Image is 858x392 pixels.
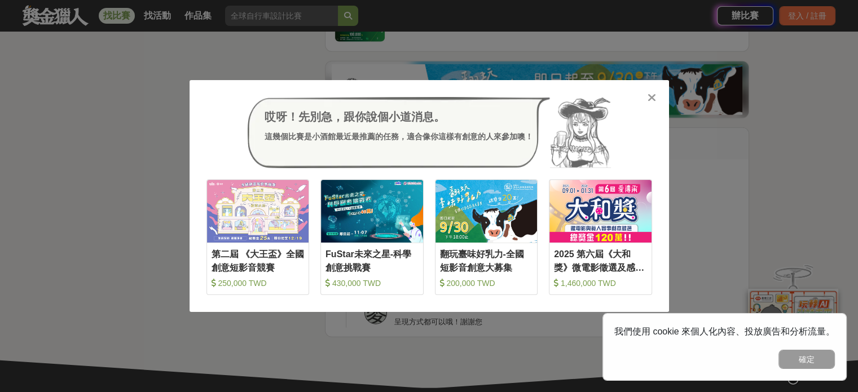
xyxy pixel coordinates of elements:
img: Cover Image [321,180,423,243]
img: Cover Image [549,180,652,243]
div: 這幾個比賽是小酒館最近最推薦的任務，適合像你這樣有創意的人來參加噢！ [265,131,533,143]
a: Cover Image第二屆 《大王盃》全國創意短影音競賽 250,000 TWD [206,179,310,295]
div: 1,460,000 TWD [554,278,647,289]
img: Avatar [550,97,611,168]
div: 哎呀！先別急，跟你說個小道消息。 [265,108,533,125]
div: 200,000 TWD [440,278,533,289]
div: 2025 第六屆《大和獎》微電影徵選及感人實事分享 [554,248,647,273]
img: Cover Image [435,180,538,243]
div: FuStar未來之星-科學創意挑戰賽 [325,248,419,273]
a: Cover ImageFuStar未來之星-科學創意挑戰賽 430,000 TWD [320,179,424,295]
img: Cover Image [207,180,309,243]
div: 250,000 TWD [212,278,305,289]
a: Cover Image2025 第六屆《大和獎》微電影徵選及感人實事分享 1,460,000 TWD [549,179,652,295]
button: 確定 [778,350,835,369]
div: 430,000 TWD [325,278,419,289]
div: 翻玩臺味好乳力-全國短影音創意大募集 [440,248,533,273]
a: Cover Image翻玩臺味好乳力-全國短影音創意大募集 200,000 TWD [435,179,538,295]
span: 我們使用 cookie 來個人化內容、投放廣告和分析流量。 [614,327,835,336]
div: 第二屆 《大王盃》全國創意短影音競賽 [212,248,305,273]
